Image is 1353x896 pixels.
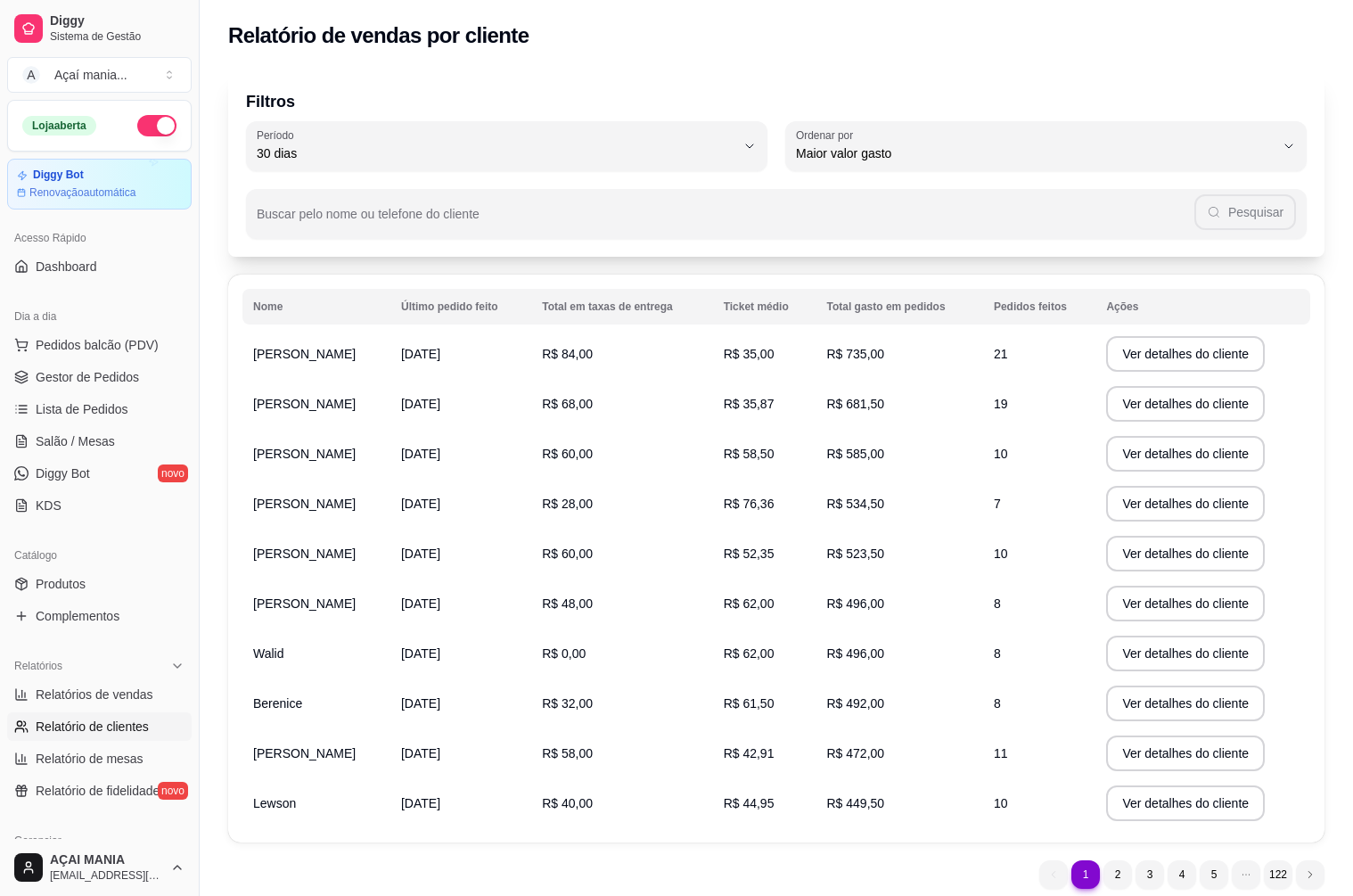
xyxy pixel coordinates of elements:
button: AÇAI MANIA[EMAIL_ADDRESS][DOMAIN_NAME] [7,846,192,889]
span: Dashboard [36,258,97,275]
article: Diggy Bot [33,169,84,182]
span: [DATE] [401,646,440,661]
span: [DATE] [401,547,440,561]
span: 10 [994,447,1008,461]
th: Pedidos feitos [983,289,1095,325]
button: Select a team [7,57,192,93]
button: Ver detalhes do cliente [1106,336,1265,372]
a: Dashboard [7,252,192,281]
span: Walid [253,646,284,661]
button: Ver detalhes do cliente [1106,536,1265,571]
li: pagination item 4 [1168,860,1196,889]
span: R$ 492,00 [827,696,885,711]
span: R$ 84,00 [542,347,593,361]
span: R$ 523,50 [827,547,885,561]
a: Complementos [7,602,192,630]
button: Ver detalhes do cliente [1106,586,1265,621]
th: Ações [1095,289,1310,325]
span: AÇAI MANIA [50,852,163,868]
th: Ticket médio [713,289,816,325]
span: R$ 62,00 [724,646,775,661]
span: 19 [994,397,1008,411]
a: Gestor de Pedidos [7,363,192,391]
button: Ver detalhes do cliente [1106,386,1265,422]
span: [DATE] [401,746,440,760]
span: R$ 52,35 [724,547,775,561]
span: [PERSON_NAME] [253,497,356,511]
li: pagination item 2 [1103,860,1132,889]
span: Relatórios [14,659,62,673]
span: [PERSON_NAME] [253,547,356,561]
a: Relatório de clientes [7,712,192,741]
span: [PERSON_NAME] [253,347,356,361]
span: R$ 68,00 [542,397,593,411]
span: Relatório de clientes [36,718,149,736]
span: R$ 42,91 [724,746,775,760]
span: Salão / Mesas [36,432,115,450]
span: [DATE] [401,347,440,361]
div: Dia a dia [7,302,192,331]
span: R$ 0,00 [542,646,586,661]
span: 10 [994,547,1008,561]
span: 8 [994,596,1001,611]
li: pagination item 3 [1136,860,1164,889]
span: R$ 681,50 [827,397,885,411]
button: Ver detalhes do cliente [1106,686,1265,721]
span: R$ 735,00 [827,347,885,361]
span: Diggy Bot [36,464,90,482]
li: dots element [1232,860,1260,889]
a: Relatórios de vendas [7,680,192,709]
h2: Relatório de vendas por cliente [228,21,529,50]
span: R$ 496,00 [827,646,885,661]
span: R$ 60,00 [542,547,593,561]
div: Gerenciar [7,826,192,855]
button: Ver detalhes do cliente [1106,785,1265,821]
div: Catálogo [7,541,192,570]
span: [PERSON_NAME] [253,397,356,411]
span: Diggy [50,13,184,29]
span: [DATE] [401,397,440,411]
span: [DATE] [401,497,440,511]
a: DiggySistema de Gestão [7,7,192,50]
button: Pedidos balcão (PDV) [7,331,192,359]
span: Pedidos balcão (PDV) [36,336,159,354]
span: Berenice [253,696,302,711]
span: Relatórios de vendas [36,686,153,703]
a: Diggy BotRenovaçãoautomática [7,159,192,210]
a: Produtos [7,570,192,598]
span: R$ 585,00 [827,447,885,461]
span: [EMAIL_ADDRESS][DOMAIN_NAME] [50,868,163,883]
span: [DATE] [401,796,440,810]
span: 11 [994,746,1008,760]
div: Açaí mania ... [54,66,127,84]
span: R$ 60,00 [542,447,593,461]
span: Produtos [36,575,86,593]
span: 8 [994,646,1001,661]
li: pagination item 1 active [1071,860,1100,889]
button: Alterar Status [137,115,176,136]
button: Ordenar porMaior valor gasto [785,121,1307,171]
span: KDS [36,497,61,514]
div: Loja aberta [22,116,96,136]
span: R$ 534,50 [827,497,885,511]
span: Gestor de Pedidos [36,368,139,386]
span: A [22,66,40,84]
a: Lista de Pedidos [7,395,192,423]
span: Relatório de mesas [36,750,143,768]
button: Período30 dias [246,121,767,171]
span: Relatório de fidelidade [36,782,160,800]
span: R$ 28,00 [542,497,593,511]
span: [DATE] [401,596,440,611]
span: [PERSON_NAME] [253,447,356,461]
li: next page button [1296,860,1324,889]
p: Filtros [246,89,1307,114]
a: Salão / Mesas [7,427,192,456]
span: [PERSON_NAME] [253,596,356,611]
span: Lista de Pedidos [36,400,128,418]
label: Ordenar por [796,127,859,143]
span: R$ 35,00 [724,347,775,361]
span: [DATE] [401,447,440,461]
th: Último pedido feito [390,289,531,325]
button: Ver detalhes do cliente [1106,636,1265,671]
a: KDS [7,491,192,520]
